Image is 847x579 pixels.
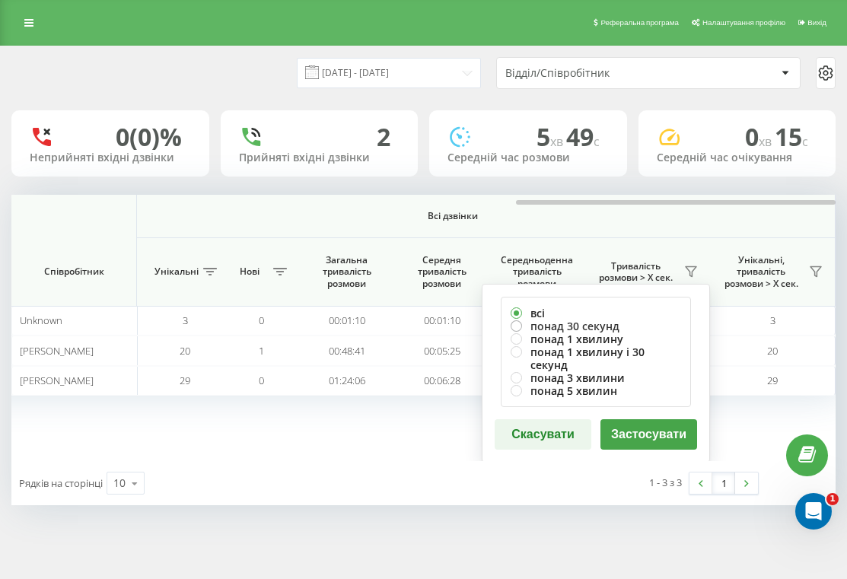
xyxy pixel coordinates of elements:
[259,344,264,358] span: 1
[594,133,600,150] span: c
[718,254,804,290] span: Унікальні, тривалість розмови > Х сек.
[299,306,394,336] td: 00:01:10
[299,366,394,396] td: 01:24:06
[116,210,790,222] span: Всі дзвінки
[394,306,489,336] td: 00:01:10
[495,419,591,450] button: Скасувати
[239,151,400,164] div: Прийняті вхідні дзвінки
[702,18,785,27] span: Налаштування профілю
[394,366,489,396] td: 00:06:28
[537,120,566,153] span: 5
[113,476,126,491] div: 10
[30,151,191,164] div: Неприйняті вхідні дзвінки
[600,419,697,450] button: Застосувати
[745,120,775,153] span: 0
[592,260,680,284] span: Тривалість розмови > Х сек.
[394,336,489,365] td: 00:05:25
[511,345,681,371] label: понад 1 хвилину і 30 секунд
[550,133,566,150] span: хв
[712,472,735,494] a: 1
[802,133,808,150] span: c
[501,254,573,290] span: Середньоденна тривалість розмови
[759,133,775,150] span: хв
[600,18,679,27] span: Реферальна програма
[826,493,839,505] span: 1
[795,493,832,530] iframe: Intercom live chat
[775,120,808,153] span: 15
[807,18,826,27] span: Вихід
[505,67,687,80] div: Відділ/Співробітник
[20,313,62,327] span: Unknown
[116,122,182,151] div: 0 (0)%
[20,374,94,387] span: [PERSON_NAME]
[20,344,94,358] span: [PERSON_NAME]
[377,122,390,151] div: 2
[183,313,188,327] span: 3
[511,320,681,332] label: понад 30 секунд
[447,151,609,164] div: Середній час розмови
[767,344,778,358] span: 20
[180,344,190,358] span: 20
[299,336,394,365] td: 00:48:41
[310,254,383,290] span: Загальна тривалість розмови
[19,476,103,490] span: Рядків на сторінці
[259,374,264,387] span: 0
[770,313,775,327] span: 3
[180,374,190,387] span: 29
[511,371,681,384] label: понад 3 хвилини
[154,266,199,278] span: Унікальні
[511,307,681,320] label: всі
[511,384,681,397] label: понад 5 хвилин
[767,374,778,387] span: 29
[231,266,269,278] span: Нові
[259,313,264,327] span: 0
[24,266,123,278] span: Співробітник
[657,151,818,164] div: Середній час очікування
[511,332,681,345] label: понад 1 хвилину
[406,254,478,290] span: Середня тривалість розмови
[566,120,600,153] span: 49
[649,475,682,490] div: 1 - 3 з 3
